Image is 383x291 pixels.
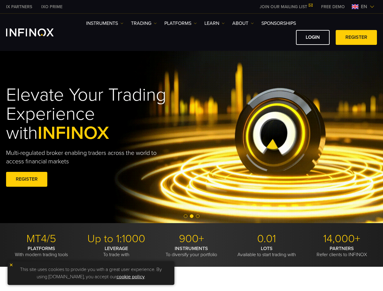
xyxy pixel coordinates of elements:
[9,263,13,267] img: yellow close icon
[358,3,370,10] span: en
[6,28,68,36] a: INFINOX Logo
[105,246,128,252] strong: LEVERAGE
[86,20,123,27] a: Instruments
[6,85,203,143] h1: Elevate Your Trading Experience with
[231,246,302,258] p: Available to start trading with
[306,246,377,258] p: Refer clients to INFINOX
[6,232,77,246] p: MT4/5
[6,246,77,258] p: With modern trading tools
[6,172,47,187] a: REGISTER
[255,4,317,9] a: JOIN OUR MAILING LIST
[190,214,193,218] span: Go to slide 2
[330,246,354,252] strong: PARTNERS
[116,274,145,280] a: cookie policy
[261,20,296,27] a: SPONSORSHIPS
[6,149,163,166] p: Multi-regulated broker enabling traders across the world to access financial markets
[11,264,171,282] p: This site uses cookies to provide you with a great user experience. By using [DOMAIN_NAME], you a...
[28,246,55,252] strong: PLATFORMS
[156,232,227,246] p: 900+
[196,214,200,218] span: Go to slide 3
[131,20,157,27] a: TRADING
[81,246,152,258] p: To trade with
[175,246,208,252] strong: INSTRUMENTS
[156,246,227,258] p: To diversify your portfolio
[2,4,37,10] a: INFINOX
[164,20,197,27] a: PLATFORMS
[231,232,302,246] p: 0.01
[261,246,273,252] strong: LOTS
[306,232,377,246] p: 14,000+
[204,20,225,27] a: Learn
[232,20,254,27] a: ABOUT
[336,30,377,45] a: REGISTER
[184,214,187,218] span: Go to slide 1
[296,30,330,45] a: LOGIN
[37,4,67,10] a: INFINOX
[81,232,152,246] p: Up to 1:1000
[38,122,109,144] span: INFINOX
[317,4,349,10] a: INFINOX MENU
